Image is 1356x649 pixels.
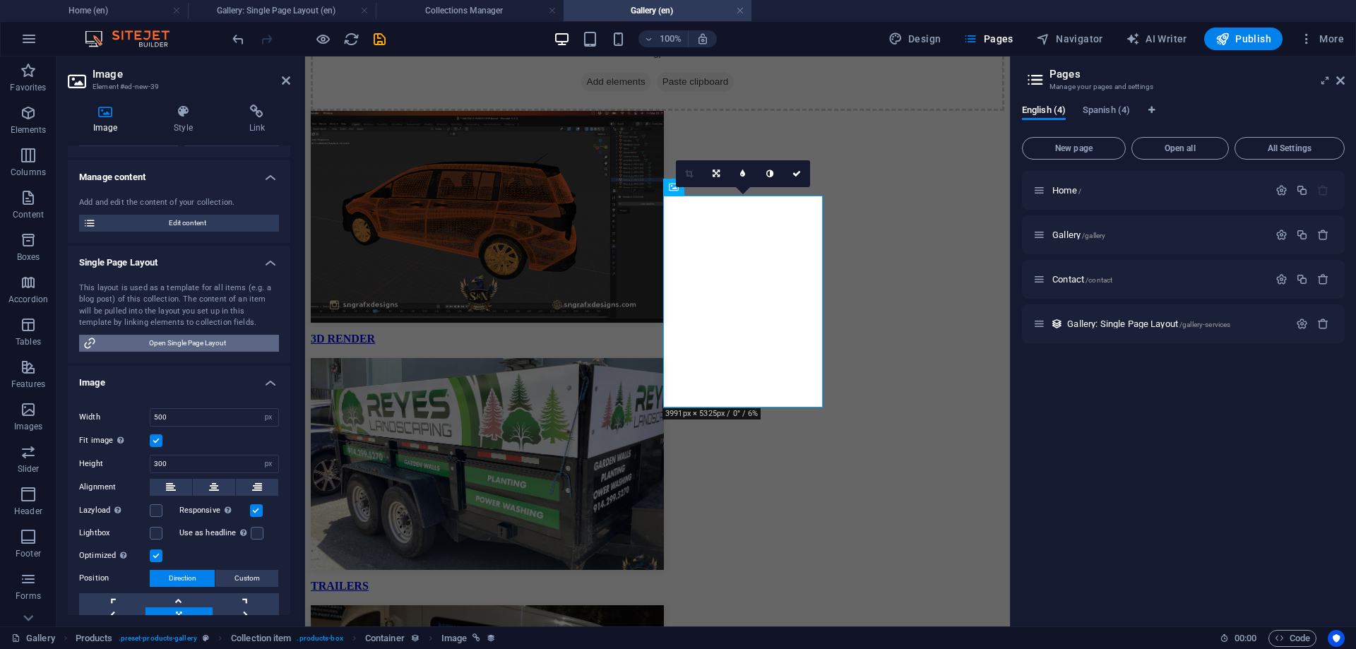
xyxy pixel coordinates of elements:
a: Change orientation [703,160,730,187]
span: . products-box [297,630,343,647]
p: Features [11,379,45,390]
h6: Session time [1220,630,1257,647]
span: Paste clipboard [352,16,429,35]
span: /gallery-services [1179,321,1230,328]
h6: 100% [660,30,682,47]
div: Duplicate [1296,184,1308,196]
label: Optimized [79,547,150,564]
div: Design (Ctrl+Alt+Y) [883,28,947,50]
span: / [1078,187,1081,195]
span: Click to select. Double-click to edit [441,630,467,647]
div: The startpage cannot be deleted [1317,184,1329,196]
a: Greyscale [756,160,783,187]
div: Duplicate [1296,229,1308,241]
button: More [1294,28,1350,50]
h2: Pages [1049,68,1345,81]
button: Code [1268,630,1316,647]
p: Accordion [8,294,48,305]
p: Favorites [10,82,46,93]
i: Save (Ctrl+S) [371,31,388,47]
span: Click to select. Double-click to edit [365,630,405,647]
span: More [1299,32,1344,46]
button: Usercentrics [1328,630,1345,647]
span: . preset-products-gallery [119,630,197,647]
i: Undo: Delete elements (Ctrl+Z) [230,31,246,47]
p: Slider [18,463,40,475]
button: AI Writer [1120,28,1193,50]
div: Add and edit the content of your collection. [79,197,279,209]
h2: Image [93,68,290,81]
button: Click here to leave preview mode and continue editing [314,30,331,47]
div: Gallery/gallery [1048,230,1268,239]
img: Editor Logo [81,30,187,47]
label: Alignment [79,479,150,496]
div: Remove [1317,318,1329,330]
span: Design [888,32,941,46]
div: This layout is used as a template for all items (e.g. a blog post) of this collection. The conten... [1051,318,1063,330]
span: Publish [1215,32,1271,46]
h4: Link [224,105,290,134]
span: 00 00 [1235,630,1256,647]
p: Forms [16,590,41,602]
button: undo [230,30,246,47]
h4: Image [68,366,290,391]
button: Custom [215,570,278,587]
i: This element can be bound to a collection field [410,633,420,643]
h4: Manage content [68,160,290,186]
p: Elements [11,124,47,136]
span: Click to open page [1052,185,1081,196]
span: /contact [1086,276,1112,284]
button: Edit content [79,215,279,232]
span: English (4) [1022,102,1066,121]
p: Boxes [17,251,40,263]
span: Open Single Page Layout [100,335,275,352]
label: Fit image [79,432,150,449]
div: Contact/contact [1048,275,1268,284]
div: Duplicate [1296,273,1308,285]
span: Code [1275,630,1310,647]
span: : [1244,633,1247,643]
div: Language Tabs [1022,105,1345,131]
button: save [371,30,388,47]
label: Height [79,460,150,468]
button: All Settings [1235,137,1345,160]
button: Open all [1131,137,1229,160]
span: Direction [169,570,196,587]
span: Open all [1138,144,1223,153]
h4: Collections Manager [376,3,564,18]
button: New page [1022,137,1126,160]
nav: breadcrumb [76,630,496,647]
h3: Element #ed-new-39 [93,81,262,93]
h3: Manage your pages and settings [1049,81,1316,93]
h4: Single Page Layout [68,246,290,271]
span: Add elements [276,16,346,35]
span: Click to select. Double-click to edit [231,630,291,647]
button: reload [343,30,359,47]
p: Footer [16,548,41,559]
span: All Settings [1241,144,1338,153]
button: Direction [150,570,215,587]
label: Use as headline [179,525,251,542]
div: This layout is used as a template for all items (e.g. a blog post) of this collection. The conten... [79,282,279,329]
p: Images [14,421,43,432]
div: Home/ [1048,186,1268,195]
div: Gallery: Single Page Layout/gallery-services [1063,319,1289,328]
div: Settings [1275,184,1287,196]
h4: Image [68,105,148,134]
a: Crop mode [676,160,703,187]
label: Position [79,570,150,587]
a: Blur [730,160,756,187]
span: Click to select. Double-click to edit [76,630,113,647]
div: Settings [1275,229,1287,241]
span: Edit content [100,215,275,232]
h4: Gallery: Single Page Layout (en) [188,3,376,18]
p: Columns [11,167,46,178]
div: Settings [1296,318,1308,330]
i: Reload page [343,31,359,47]
button: Navigator [1030,28,1109,50]
span: /gallery [1082,232,1105,239]
span: New page [1028,144,1119,153]
h4: Style [148,105,223,134]
button: Pages [958,28,1018,50]
i: This element is linked [472,634,480,642]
